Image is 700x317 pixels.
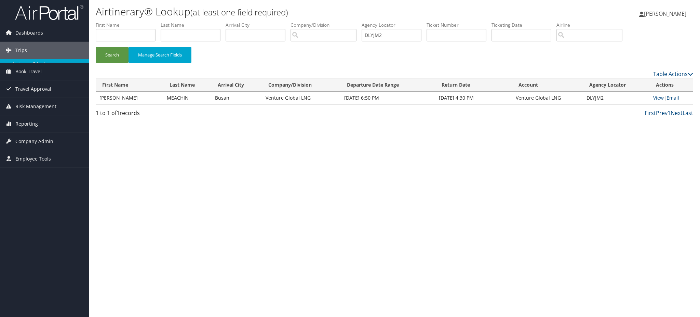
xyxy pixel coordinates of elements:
[512,92,583,104] td: Venture Global LNG
[96,22,161,28] label: First Name
[668,109,671,117] a: 1
[650,92,693,104] td: |
[556,22,628,28] label: Airline
[15,115,38,132] span: Reporting
[671,109,683,117] a: Next
[583,78,650,92] th: Agency Locator: activate to sort column ascending
[341,78,435,92] th: Departure Date Range: activate to sort column ascending
[96,4,494,19] h1: Airtinerary® Lookup
[492,22,556,28] label: Ticketing Date
[639,3,693,24] a: [PERSON_NAME]
[226,22,291,28] label: Arrival City
[15,4,83,21] img: airportal-logo.png
[15,63,42,80] span: Book Travel
[15,24,43,41] span: Dashboards
[163,78,212,92] th: Last Name: activate to sort column ascending
[583,92,650,104] td: DLYJM2
[96,47,129,63] button: Search
[656,109,668,117] a: Prev
[512,78,583,92] th: Account: activate to sort column ascending
[653,70,693,78] a: Table Actions
[644,10,686,17] span: [PERSON_NAME]
[212,92,262,104] td: Busan
[212,78,262,92] th: Arrival City: activate to sort column ascending
[96,78,163,92] th: First Name: activate to sort column ascending
[683,109,693,117] a: Last
[435,92,512,104] td: [DATE] 4:30 PM
[15,150,51,167] span: Employee Tools
[15,133,53,150] span: Company Admin
[190,7,288,18] small: (at least one field required)
[262,78,341,92] th: Company/Division
[15,80,51,98] span: Travel Approval
[341,92,435,104] td: [DATE] 6:50 PM
[96,109,238,121] div: 1 to 1 of records
[362,22,427,28] label: Agency Locator
[129,47,191,63] button: Manage Search Fields
[117,109,120,117] span: 1
[291,22,362,28] label: Company/Division
[262,92,341,104] td: Venture Global LNG
[667,94,679,101] a: Email
[96,92,163,104] td: [PERSON_NAME]
[427,22,492,28] label: Ticket Number
[15,98,56,115] span: Risk Management
[15,42,27,59] span: Trips
[650,78,693,92] th: Actions
[645,109,656,117] a: First
[435,78,512,92] th: Return Date: activate to sort column ascending
[653,94,664,101] a: View
[163,92,212,104] td: MEACHIN
[161,22,226,28] label: Last Name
